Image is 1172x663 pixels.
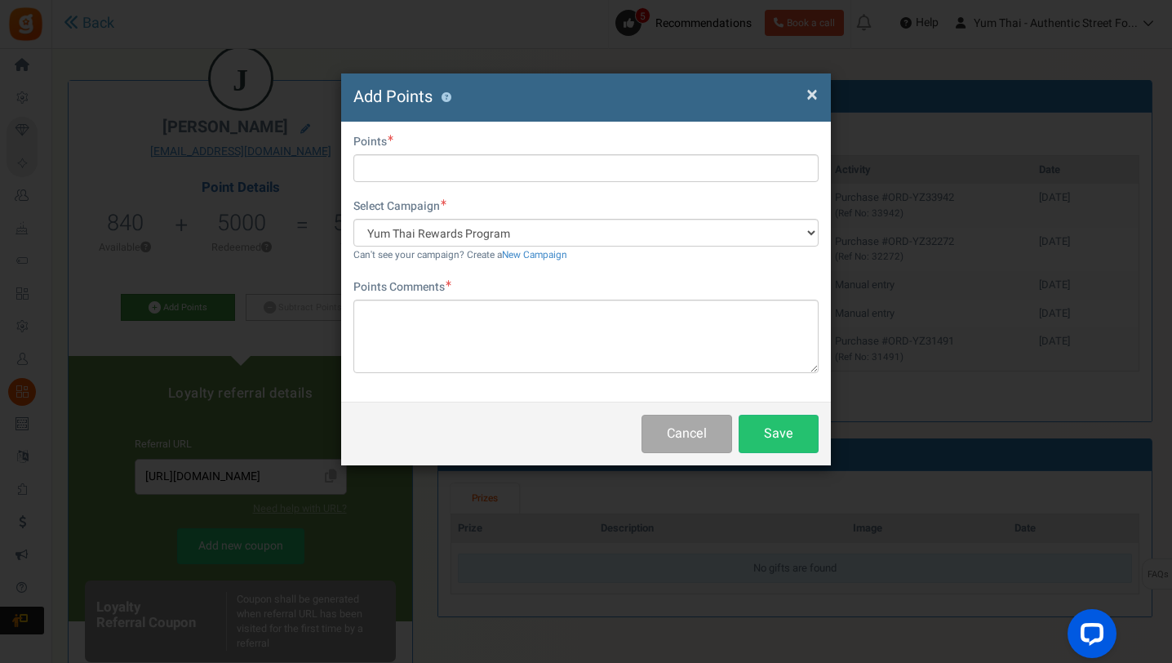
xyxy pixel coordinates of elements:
small: Can't see your campaign? Create a [353,248,567,262]
button: Save [739,415,819,453]
label: Points [353,134,393,150]
label: Select Campaign [353,198,446,215]
button: ? [441,92,451,103]
button: Cancel [641,415,732,453]
a: New Campaign [502,248,567,262]
span: Add Points [353,85,433,109]
label: Points Comments [353,279,451,296]
span: × [806,79,818,110]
